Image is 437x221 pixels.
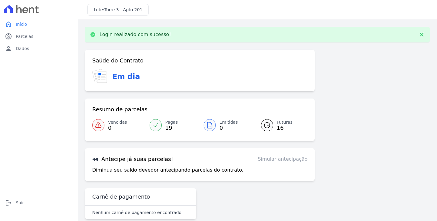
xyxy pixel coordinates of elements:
h3: Saúde do Contrato [92,57,144,64]
span: 0 [219,126,238,130]
a: Vencidas 0 [92,117,146,134]
i: paid [5,33,12,40]
h3: Carnê de pagamento [92,193,150,200]
i: home [5,21,12,28]
span: 19 [165,126,178,130]
span: Início [16,21,27,27]
span: Dados [16,45,29,52]
h3: Resumo de parcelas [92,106,147,113]
a: logoutSair [2,197,75,209]
span: 0 [108,126,127,130]
a: personDados [2,42,75,55]
h3: Antecipe já suas parcelas! [92,156,173,163]
a: paidParcelas [2,30,75,42]
span: Pagas [165,119,178,126]
span: 16 [277,126,293,130]
span: Emitidas [219,119,238,126]
a: Emitidas 0 [200,117,254,134]
a: Pagas 19 [146,117,200,134]
i: person [5,45,12,52]
i: logout [5,199,12,206]
a: homeInício [2,18,75,30]
h3: Lote: [94,7,142,13]
p: Diminua seu saldo devedor antecipando parcelas do contrato. [92,166,243,174]
span: Parcelas [16,33,33,39]
span: Vencidas [108,119,127,126]
a: Futuras 16 [254,117,308,134]
p: Login realizado com sucesso! [100,32,171,38]
span: Torre 3 - Apto 201 [104,7,142,12]
p: Nenhum carnê de pagamento encontrado [92,209,181,216]
span: Futuras [277,119,293,126]
span: Sair [16,200,24,206]
a: Simular antecipação [258,156,307,163]
h3: Em dia [112,71,140,82]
